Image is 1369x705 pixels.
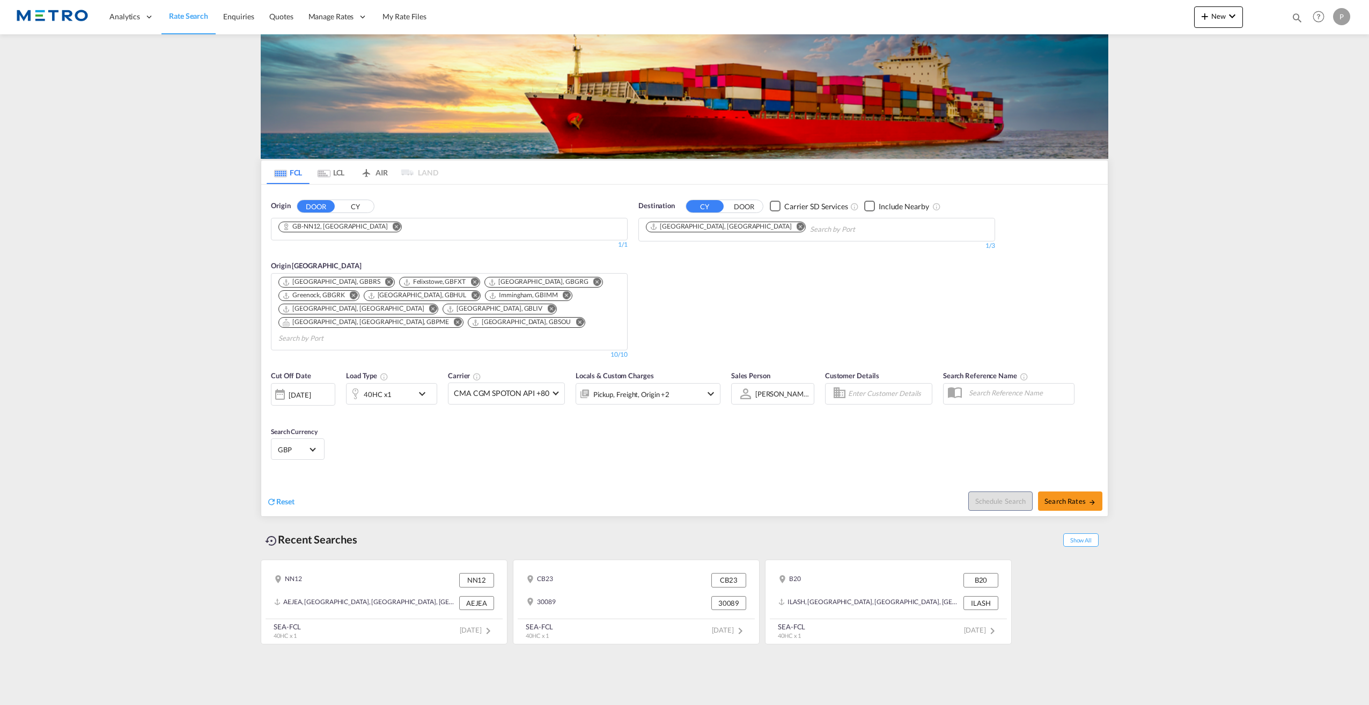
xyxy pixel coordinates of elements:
div: Pickup Freight Origin Destination Factory Stuffingicon-chevron-down [576,383,720,405]
div: London Gateway Port, GBLGP [282,304,424,313]
span: [DATE] [460,626,495,634]
span: Manage Rates [308,11,354,22]
span: Load Type [346,371,388,380]
div: ILASH [963,596,998,610]
md-checkbox: Checkbox No Ink [864,201,929,212]
div: Recent Searches [261,527,362,552]
div: Press delete to remove this chip. [403,277,468,287]
div: Press delete to remove this chip. [282,291,347,300]
md-icon: icon-backup-restore [265,534,278,547]
md-tab-item: AIR [352,160,395,184]
input: Chips input. [810,221,912,238]
div: Liverpool, GBLIV [446,304,542,313]
span: Enquiries [223,12,254,21]
span: Quotes [269,12,293,21]
div: GB-NN12, West Northamptonshire [282,222,387,231]
span: 40HC x 1 [778,632,801,639]
md-icon: icon-refresh [267,497,276,506]
md-chips-wrap: Chips container. Use arrow keys to select chips. [277,218,410,237]
button: DOOR [725,200,763,212]
md-datepicker: Select [271,404,279,418]
md-icon: Your search will be saved by the below given name [1020,372,1028,381]
md-select: Select Currency: £ GBPUnited Kingdom Pound [277,442,319,457]
div: [DATE] [289,390,311,400]
md-icon: icon-airplane [360,166,373,174]
span: Analytics [109,11,140,22]
span: GBP [278,445,308,454]
md-icon: icon-chevron-down [704,387,717,400]
md-icon: icon-chevron-down [1226,10,1239,23]
md-chips-wrap: Chips container. Use arrow keys to select chips. [277,274,622,347]
md-select: Sales Person: Philip Morris [754,386,811,401]
md-icon: The selected Trucker/Carrierwill be displayed in the rate results If the rates are from another f... [473,372,481,381]
span: Customer Details [825,371,879,380]
div: SEA-FCL [274,622,301,631]
div: Pickup Freight Origin Destination Factory Stuffing [593,387,669,402]
div: Jebel Ali, AEJEA [650,222,791,231]
md-icon: Unchecked: Ignores neighbouring ports when fetching rates.Checked : Includes neighbouring ports w... [932,202,941,211]
div: Press delete to remove this chip. [472,318,573,327]
div: Press delete to remove this chip. [650,222,793,231]
div: Greenock, GBGRK [282,291,345,300]
div: 1/1 [271,240,628,249]
div: Southampton, GBSOU [472,318,571,327]
recent-search-card: B20 B20ILASH, [GEOGRAPHIC_DATA], [GEOGRAPHIC_DATA], [GEOGRAPHIC_DATA], [GEOGRAPHIC_DATA] ILASHSEA... [765,560,1012,644]
div: Hull, GBHUL [367,291,467,300]
md-icon: Unchecked: Search for CY (Container Yard) services for all selected carriers.Checked : Search for... [850,202,859,211]
div: P [1333,8,1350,25]
div: Grangemouth, GBGRG [488,277,588,287]
div: Include Nearby [879,201,929,212]
span: [DATE] [964,626,999,634]
div: Help [1309,8,1333,27]
div: ILASH, Ashdod, Israel, Levante, Middle East [778,596,961,610]
span: New [1198,12,1239,20]
button: Remove [463,277,480,288]
div: Press delete to remove this chip. [488,277,591,287]
recent-search-card: CB23 CB2330089 30089SEA-FCL40HC x 1 [DATE]icon-chevron-right [513,560,760,644]
input: Search by Port [278,330,380,347]
div: CB23 [711,573,746,587]
button: Search Ratesicon-arrow-right [1038,491,1102,511]
md-icon: icon-arrow-right [1088,498,1096,506]
button: Remove [447,318,463,328]
md-icon: icon-chevron-right [734,625,747,637]
button: Remove [789,222,805,233]
span: 40HC x 1 [274,632,297,639]
input: Search Reference Name [963,385,1074,401]
div: Immingham, GBIMM [489,291,557,300]
div: AEJEA [459,596,494,610]
button: Remove [422,304,438,315]
md-icon: icon-information-outline [380,372,388,381]
md-icon: icon-chevron-right [482,625,495,637]
span: Sales Person [731,371,770,380]
md-icon: icon-plus 400-fg [1198,10,1211,23]
span: Search Rates [1044,497,1096,505]
span: Search Currency [271,428,318,436]
recent-search-card: NN12 NN12AEJEA, [GEOGRAPHIC_DATA], [GEOGRAPHIC_DATA], [GEOGRAPHIC_DATA], [GEOGRAPHIC_DATA] AEJEAS... [261,560,507,644]
span: Locals & Custom Charges [576,371,654,380]
button: CY [686,200,724,212]
img: LCL+%26+FCL+BACKGROUND.png [261,34,1108,159]
div: OriginDOOR CY Chips container. Use arrow keys to select chips.1/1Origin [GEOGRAPHIC_DATA] Chips c... [261,185,1108,517]
button: DOOR [297,200,335,212]
md-checkbox: Checkbox No Ink [770,201,848,212]
span: My Rate Files [382,12,426,21]
div: [PERSON_NAME] [PERSON_NAME] [755,390,866,398]
div: Bristol, GBBRS [282,277,380,287]
md-tab-item: LCL [310,160,352,184]
span: CMA CGM SPOTON API +80 [454,388,549,399]
div: icon-refreshReset [267,496,295,508]
md-pagination-wrapper: Use the left and right arrow keys to navigate between tabs [267,160,438,184]
div: [DATE] [271,383,335,406]
div: Portsmouth, HAM, GBPME [282,318,449,327]
div: 30089 [711,596,746,610]
input: Enter Customer Details [848,386,929,402]
div: Press delete to remove this chip. [489,291,560,300]
div: NN12 [274,573,302,587]
div: Press delete to remove this chip. [282,222,389,231]
button: Remove [556,291,572,302]
button: Remove [540,304,556,315]
div: Felixstowe, GBFXT [403,277,466,287]
span: Help [1309,8,1328,26]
